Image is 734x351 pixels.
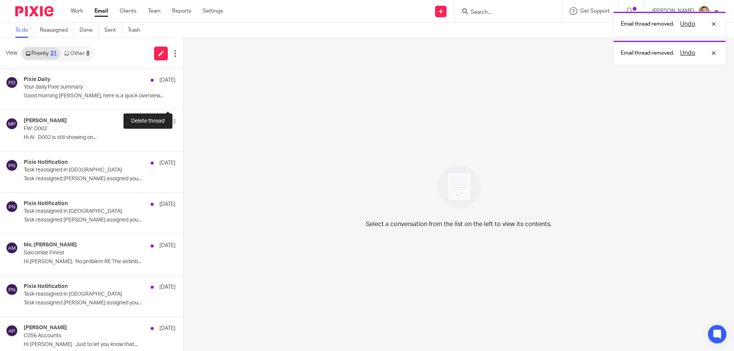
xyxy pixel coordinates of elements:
h4: Pixie Notification [24,201,68,207]
a: Team [148,7,161,15]
a: Priority21 [22,47,60,60]
button: Undo [678,19,698,29]
p: Email thread removed. [621,49,674,57]
span: View [6,49,17,57]
p: Hi [PERSON_NAME], No problem RE The airbnb... [24,259,175,265]
img: svg%3E [6,118,18,130]
p: [DATE] [159,242,175,249]
p: Task reassigned in [GEOGRAPHIC_DATA] [24,167,145,173]
img: svg%3E [6,159,18,171]
img: image [432,160,486,214]
h4: Pixie Daily [24,76,50,83]
p: Hi Al D002 is still showing on... [24,134,175,141]
p: C056 Accounts [24,333,145,339]
p: Task reassigned in [GEOGRAPHIC_DATA] [24,208,145,215]
h4: [PERSON_NAME] [24,118,67,124]
div: 8 [86,51,89,56]
a: Sent [104,23,122,38]
p: [DATE] [159,159,175,167]
h4: Pixie Notification [24,283,68,290]
p: Hi [PERSON_NAME] Just to let you know that... [24,341,175,348]
p: Your daily Pixie summary [24,84,145,91]
p: Email thread removed. [621,20,674,28]
img: Pixie [15,6,54,16]
a: Work [71,7,83,15]
img: svg%3E [6,76,18,89]
a: Trash [128,23,146,38]
h4: Me, [PERSON_NAME] [24,242,77,248]
p: FW: D002 [24,126,145,132]
a: Settings [203,7,223,15]
p: Salcombe Finest [24,250,145,256]
img: svg%3E [6,242,18,254]
p: [DATE] [159,283,175,291]
p: [DATE] [159,118,175,125]
p: Task reassigned [PERSON_NAME] assigned you... [24,300,175,306]
a: Reassigned [40,23,74,38]
p: Good morning [PERSON_NAME], here is a quick overview... [24,93,175,99]
a: Other8 [60,47,93,60]
p: Task reassigned [PERSON_NAME] assigned you... [24,217,175,223]
a: Reports [172,7,191,15]
p: [DATE] [159,76,175,84]
p: [DATE] [159,201,175,208]
img: High%20Res%20Andrew%20Price%20Accountants_Poppy%20Jakes%20photography-1118.jpg [698,5,710,18]
img: svg%3E [6,283,18,296]
a: Email [94,7,108,15]
img: svg%3E [6,325,18,337]
a: Done [80,23,99,38]
h4: [PERSON_NAME] [24,325,67,331]
a: Clients [120,7,136,15]
p: [DATE] [159,325,175,332]
p: Select a conversation from the list on the left to view its contents. [366,220,552,229]
a: To do [15,23,34,38]
img: svg%3E [6,201,18,213]
div: 21 [50,51,57,56]
button: Undo [678,49,698,58]
p: Task reassigned in [GEOGRAPHIC_DATA] [24,291,145,298]
p: Task reassigned [PERSON_NAME] assigned you... [24,176,175,182]
h4: Pixie Notification [24,159,68,166]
